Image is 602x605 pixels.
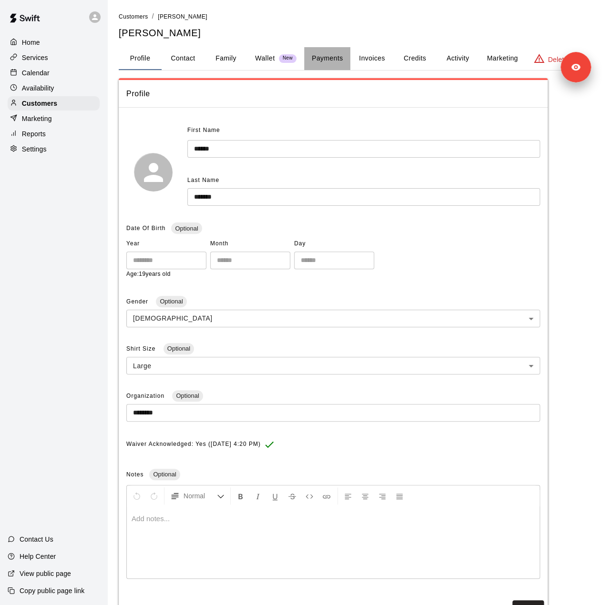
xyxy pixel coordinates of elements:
[126,437,261,452] span: Waiver Acknowledged: Yes ([DATE] 4:20 PM)
[548,55,568,64] p: Delete
[126,236,206,252] span: Year
[126,393,166,399] span: Organization
[255,53,275,63] p: Wallet
[126,88,540,100] span: Profile
[8,66,100,80] a: Calendar
[279,55,296,61] span: New
[22,144,47,154] p: Settings
[8,127,100,141] a: Reports
[22,129,46,139] p: Reports
[8,96,100,111] a: Customers
[119,12,148,20] a: Customers
[158,13,207,20] span: [PERSON_NAME]
[8,50,100,65] a: Services
[152,11,154,21] li: /
[119,47,162,70] button: Profile
[8,111,100,126] a: Marketing
[119,47,591,70] div: basic tabs example
[126,345,158,352] span: Shirt Size
[166,487,228,504] button: Formatting Options
[267,487,283,504] button: Format Underline
[119,11,591,22] nav: breadcrumb
[304,47,350,70] button: Payments
[171,225,202,232] span: Optional
[156,298,186,305] span: Optional
[22,114,52,123] p: Marketing
[20,552,56,561] p: Help Center
[20,534,53,544] p: Contact Us
[22,83,54,93] p: Availability
[8,81,100,95] a: Availability
[126,310,540,327] div: [DEMOGRAPHIC_DATA]
[250,487,266,504] button: Format Italics
[187,177,219,183] span: Last Name
[172,392,203,399] span: Optional
[119,13,148,20] span: Customers
[357,487,373,504] button: Center Align
[149,471,180,478] span: Optional
[22,53,48,62] p: Services
[340,487,356,504] button: Left Align
[350,47,393,70] button: Invoices
[436,47,479,70] button: Activity
[129,487,145,504] button: Undo
[301,487,317,504] button: Insert Code
[126,298,150,305] span: Gender
[374,487,390,504] button: Right Align
[233,487,249,504] button: Format Bold
[126,271,171,277] span: Age: 19 years old
[284,487,300,504] button: Format Strikethrough
[163,345,194,352] span: Optional
[20,586,84,595] p: Copy public page link
[126,225,165,232] span: Date Of Birth
[184,491,217,501] span: Normal
[126,357,540,374] div: Large
[8,35,100,50] a: Home
[20,569,71,578] p: View public page
[479,47,525,70] button: Marketing
[187,123,220,138] span: First Name
[119,27,591,40] h5: [PERSON_NAME]
[126,471,143,478] span: Notes
[8,142,100,156] a: Settings
[210,236,290,252] span: Month
[162,47,204,70] button: Contact
[22,38,40,47] p: Home
[391,487,408,504] button: Justify Align
[294,236,374,252] span: Day
[393,47,436,70] button: Credits
[204,47,247,70] button: Family
[22,99,57,108] p: Customers
[318,487,335,504] button: Insert Link
[146,487,162,504] button: Redo
[22,68,50,78] p: Calendar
